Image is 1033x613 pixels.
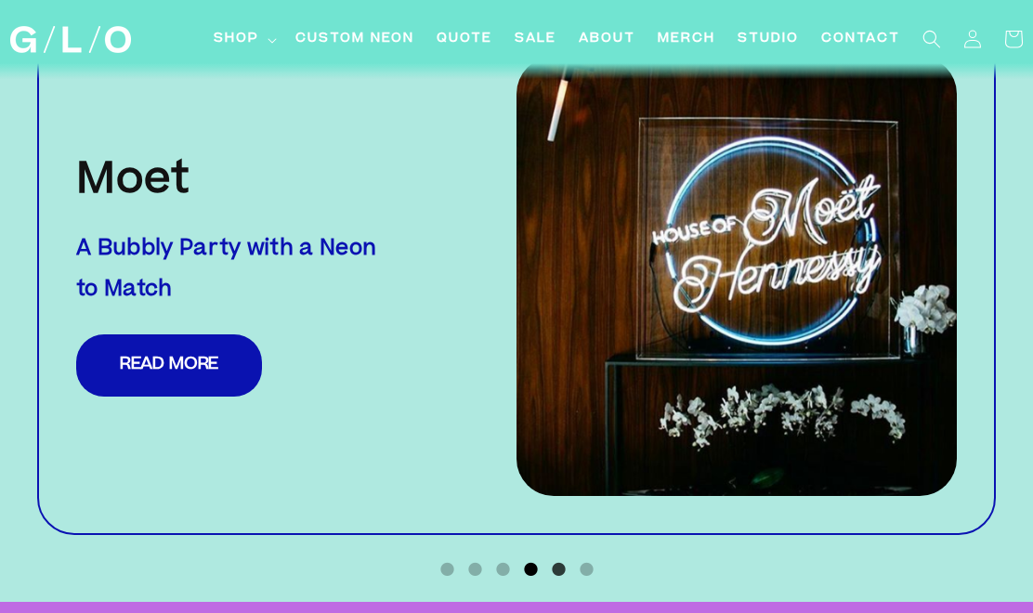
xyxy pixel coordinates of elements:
[515,30,556,49] span: SALE
[810,19,911,60] a: Contact
[738,30,799,49] span: Studio
[521,560,540,579] button: 4 of 6
[438,560,456,579] button: 1 of 6
[10,26,131,53] img: GLO Studio
[579,30,635,49] span: About
[76,162,190,203] strong: Moet
[821,30,900,49] span: Contact
[4,20,138,60] a: GLO Studio
[437,30,492,49] span: Quote
[911,19,952,59] summary: Search
[295,30,414,49] span: Custom Neon
[549,560,568,579] button: 5 of 6
[647,19,726,60] a: Merch
[568,19,647,60] a: About
[465,560,484,579] button: 2 of 6
[425,19,503,60] a: Quote
[940,524,1033,613] iframe: Chat Widget
[503,19,568,60] a: SALE
[493,560,512,579] button: 3 of 6
[76,334,262,397] a: Read More
[203,19,284,60] summary: Shop
[284,19,425,60] a: Custom Neon
[76,229,392,311] h3: A Bubbly Party with a Neon to Match
[516,57,957,496] img: house_of_Moet_Hennessy_-_Neon_Square.png
[214,30,259,49] span: Shop
[577,560,595,579] button: 6 of 6
[726,19,810,60] a: Studio
[658,30,715,49] span: Merch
